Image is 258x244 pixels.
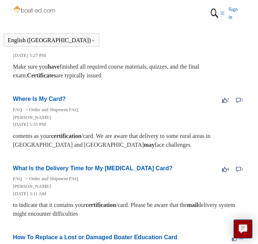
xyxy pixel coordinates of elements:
a: Sign in [228,6,245,21]
li: [PERSON_NAME] [13,183,238,190]
em: may [144,142,155,148]
img: Boat-Ed Help Center home page [13,4,57,15]
time: 01/05/2024, 17:35 [13,121,46,127]
a: What Is the Delivery Time for My [MEDICAL_DATA] Card? [13,165,173,171]
div: to indicate that it contains your /card. Please be aware that the delivery system might encounter... [13,201,245,218]
a: FAQ [13,176,22,181]
span: 3 [236,166,243,172]
em: certification [86,202,116,208]
div: contents as your /card. We are aware that delivery to some rural areas in [GEOGRAPHIC_DATA] and [... [13,132,245,149]
button: Toggle navigation menu [220,6,225,21]
span: 1 [236,97,243,102]
div: Make sure you finished all required course materials, quizzes, and the final exam. are typically ... [13,62,245,80]
a: Order and Shipment FAQ [29,176,78,181]
em: certification [51,133,81,139]
img: 01HZPCYTXV3JW8MJV9VD7EMK0H [209,6,220,21]
li: Order and Shipment FAQ [23,107,78,112]
span: 4 [222,166,229,172]
button: English ([GEOGRAPHIC_DATA]) [8,37,95,44]
span: -56 [232,235,243,241]
time: 03/14/2022, 03:11 [13,191,46,196]
a: How To Replace a Lost or Damaged Boater Education Card [13,234,177,240]
li: [PERSON_NAME] [13,114,238,121]
button: Live chat [233,219,253,238]
span: 2 [222,97,229,102]
a: Where Is My Card? [13,96,66,102]
time: 01/05/2024, 17:27 [13,52,46,58]
li: Order and Shipment FAQ [23,176,78,181]
em: mail [187,202,198,208]
a: Order and Shipment FAQ [29,107,78,112]
a: FAQ [13,107,22,112]
em: have [48,63,59,70]
em: Certificates [27,72,56,79]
